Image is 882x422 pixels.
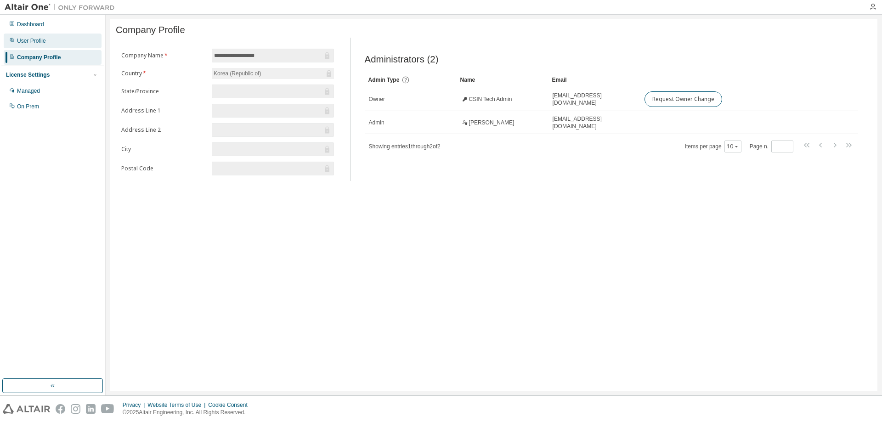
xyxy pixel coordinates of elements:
[5,3,119,12] img: Altair One
[212,68,262,79] div: Korea (Republic of)
[121,52,206,59] label: Company Name
[727,143,739,150] button: 10
[121,107,206,114] label: Address Line 1
[17,103,39,110] div: On Prem
[147,401,208,409] div: Website Terms of Use
[553,115,636,130] span: [EMAIL_ADDRESS][DOMAIN_NAME]
[6,71,50,79] div: License Settings
[71,404,80,414] img: instagram.svg
[208,401,253,409] div: Cookie Consent
[369,119,384,126] span: Admin
[3,404,50,414] img: altair_logo.svg
[121,88,206,95] label: State/Province
[750,141,793,152] span: Page n.
[116,25,185,35] span: Company Profile
[469,119,514,126] span: [PERSON_NAME]
[552,73,637,87] div: Email
[460,73,545,87] div: Name
[369,143,441,150] span: Showing entries 1 through 2 of 2
[121,146,206,153] label: City
[645,91,722,107] button: Request Owner Change
[368,77,400,83] span: Admin Type
[17,37,46,45] div: User Profile
[101,404,114,414] img: youtube.svg
[121,165,206,172] label: Postal Code
[121,126,206,134] label: Address Line 2
[685,141,741,152] span: Items per page
[469,96,512,103] span: CSIN Tech Admin
[123,409,253,416] p: © 2025 Altair Engineering, Inc. All Rights Reserved.
[17,21,44,28] div: Dashboard
[365,54,439,65] span: Administrators (2)
[553,92,636,107] span: [EMAIL_ADDRESS][DOMAIN_NAME]
[369,96,385,103] span: Owner
[123,401,147,409] div: Privacy
[56,404,65,414] img: facebook.svg
[86,404,96,414] img: linkedin.svg
[212,68,334,79] div: Korea (Republic of)
[17,54,61,61] div: Company Profile
[121,70,206,77] label: Country
[17,87,40,95] div: Managed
